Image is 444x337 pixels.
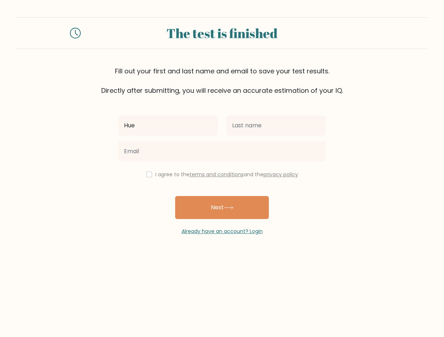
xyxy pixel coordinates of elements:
a: Already have an account? Login [182,228,263,235]
a: terms and conditions [190,171,244,178]
input: First name [118,115,218,136]
a: privacy policy [263,171,298,178]
div: The test is finished [89,23,355,43]
label: I agree to the and the [155,171,298,178]
input: Email [118,141,326,161]
input: Last name [226,115,326,136]
div: Fill out your first and last name and email to save your test results. Directly after submitting,... [17,66,427,95]
button: Next [175,196,269,219]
